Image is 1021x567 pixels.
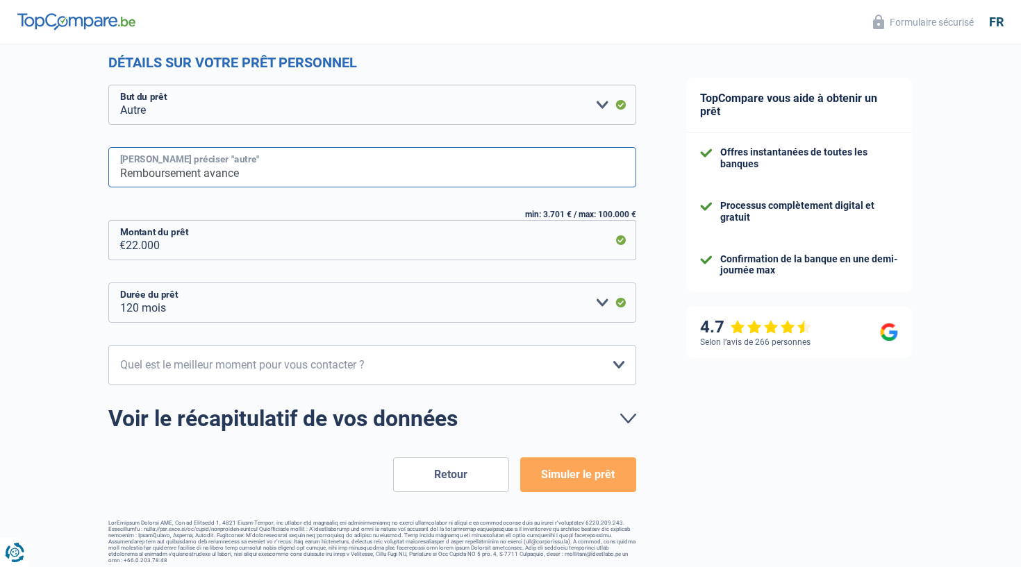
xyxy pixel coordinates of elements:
h2: Détails sur votre prêt personnel [108,54,636,71]
div: Selon l’avis de 266 personnes [700,337,811,347]
footer: LorEmipsum Dolorsi AME, Con ad Elitsedd 1, 4821 Eiusm-Tempor, inc utlabor etd magnaaliq eni admin... [108,520,636,564]
div: TopCompare vous aide à obtenir un prêt [686,78,912,133]
img: Advertisement [3,388,4,389]
div: Processus complètement digital et gratuit [720,200,898,223]
div: min: 3.701 € / max: 100.000 € [108,210,636,219]
div: fr [989,15,1004,30]
span: € [108,220,126,260]
div: Confirmation de la banque en une demi-journée max [720,253,898,277]
button: Formulaire sécurisé [865,10,982,33]
div: Offres instantanées de toutes les banques [720,146,898,170]
button: Retour [393,457,509,492]
div: 4.7 [700,317,812,337]
img: TopCompare Logo [17,13,135,30]
a: Voir le récapitulatif de vos données [108,407,636,430]
button: Simuler le prêt [520,457,636,492]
